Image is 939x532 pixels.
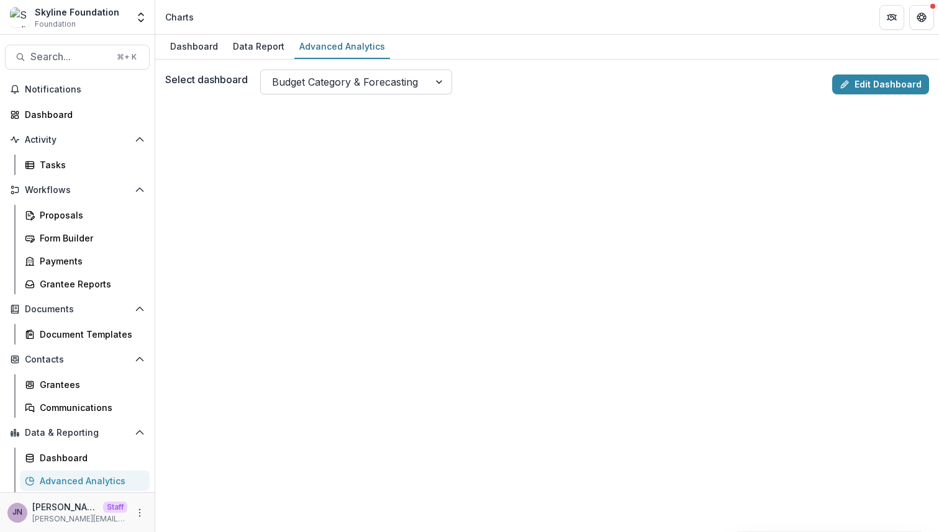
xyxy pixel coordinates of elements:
[25,185,130,196] span: Workflows
[25,135,130,145] span: Activity
[12,508,22,516] div: Joyce N
[228,35,289,59] a: Data Report
[20,251,150,271] a: Payments
[35,19,76,30] span: Foundation
[20,471,150,491] a: Advanced Analytics
[40,451,140,464] div: Dashboard
[20,448,150,468] a: Dashboard
[20,205,150,225] a: Proposals
[40,255,140,268] div: Payments
[228,37,289,55] div: Data Report
[165,37,223,55] div: Dashboard
[5,423,150,443] button: Open Data & Reporting
[294,37,390,55] div: Advanced Analytics
[30,51,109,63] span: Search...
[103,502,127,513] p: Staff
[25,304,130,315] span: Documents
[832,74,929,94] a: Edit Dashboard
[165,11,194,24] div: Charts
[40,401,140,414] div: Communications
[40,328,140,341] div: Document Templates
[165,72,248,87] label: Select dashboard
[40,277,140,291] div: Grantee Reports
[20,397,150,418] a: Communications
[25,84,145,95] span: Notifications
[879,5,904,30] button: Partners
[25,428,130,438] span: Data & Reporting
[20,374,150,395] a: Grantees
[35,6,119,19] div: Skyline Foundation
[909,5,934,30] button: Get Help
[5,79,150,99] button: Notifications
[5,349,150,369] button: Open Contacts
[32,513,127,525] p: [PERSON_NAME][EMAIL_ADDRESS][DOMAIN_NAME]
[20,228,150,248] a: Form Builder
[25,354,130,365] span: Contacts
[10,7,30,27] img: Skyline Foundation
[5,130,150,150] button: Open Activity
[20,155,150,175] a: Tasks
[5,104,150,125] a: Dashboard
[165,35,223,59] a: Dashboard
[160,8,199,26] nav: breadcrumb
[40,474,140,487] div: Advanced Analytics
[40,209,140,222] div: Proposals
[294,35,390,59] a: Advanced Analytics
[40,158,140,171] div: Tasks
[25,108,140,121] div: Dashboard
[5,180,150,200] button: Open Workflows
[32,500,98,513] p: [PERSON_NAME]
[132,505,147,520] button: More
[5,299,150,319] button: Open Documents
[114,50,139,64] div: ⌘ + K
[20,274,150,294] a: Grantee Reports
[132,5,150,30] button: Open entity switcher
[40,378,140,391] div: Grantees
[40,232,140,245] div: Form Builder
[5,45,150,70] button: Search...
[20,324,150,345] a: Document Templates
